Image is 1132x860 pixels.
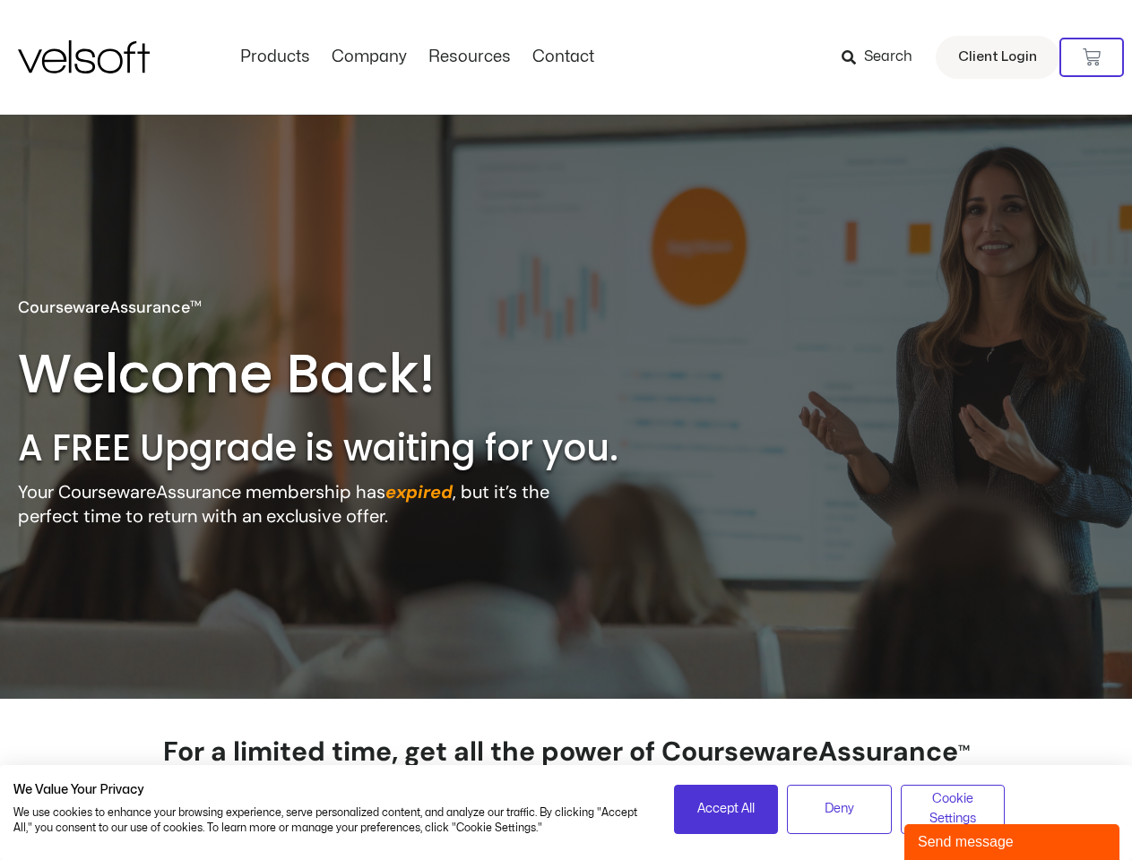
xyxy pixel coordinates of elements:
a: ResourcesMenu Toggle [418,47,522,67]
span: Deny [825,799,854,819]
a: Client Login [936,36,1059,79]
strong: expired [385,480,453,503]
span: TM [958,743,970,753]
a: CompanyMenu Toggle [321,47,418,67]
button: Deny all cookies [787,785,892,834]
h2: Welcome Back! [18,339,463,408]
img: Velsoft Training Materials [18,40,150,73]
p: Your CoursewareAssurance membership has , but it’s the perfect time to return with an exclusive o... [18,480,570,529]
h2: We Value Your Privacy [13,782,647,798]
span: TM [190,298,202,309]
span: Accept All [697,799,755,819]
span: Search [864,46,912,69]
span: Client Login [958,46,1037,69]
nav: Menu [229,47,605,67]
p: CoursewareAssurance [18,296,202,320]
iframe: chat widget [904,821,1123,860]
a: ProductsMenu Toggle [229,47,321,67]
strong: For a limited time, get all the power of CoursewareAssurance [163,734,970,803]
button: Adjust cookie preferences [901,785,1006,834]
button: Accept all cookies [674,785,779,834]
a: ContactMenu Toggle [522,47,605,67]
span: Cookie Settings [912,789,994,830]
a: Search [842,42,925,73]
p: We use cookies to enhance your browsing experience, serve personalized content, and analyze our t... [13,805,647,836]
h2: A FREE Upgrade is waiting for you. [18,425,694,471]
